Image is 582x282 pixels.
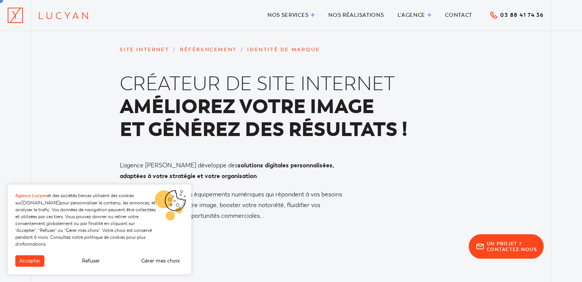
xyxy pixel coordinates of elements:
[241,47,244,53] span: /
[489,10,544,19] a: 03 88 41 74 36
[15,255,44,267] button: Accepter
[328,10,384,20] a: Nos réalisations
[500,12,544,18] span: 03 88 41 74 36
[15,193,47,199] strong: Agence Lucyan
[328,12,384,18] span: Nos réalisations
[120,160,346,182] p: L’agence [PERSON_NAME] développe des .
[267,12,308,18] span: Nos services
[8,185,191,274] aside: Bannière de cookies GDPR
[120,94,374,120] strong: Améliorez votre image
[137,255,184,267] button: Gérer mes choix
[445,10,472,20] a: Contact
[120,45,463,54] p: Site internet Référencement Identité de marque
[78,255,104,267] button: Refuser
[487,241,537,253] span: Un projet ? Contactez-nous
[21,200,60,206] a: [DOMAIN_NAME]
[15,192,157,248] p: et des sociétés tierces utilisent des cookies sur pour personnaliser le contenu, les annonces, et...
[120,189,346,221] p: Nous vous fournissons des équipements numériques qui répondent à vos besoins spécifiques : amélio...
[267,10,315,20] a: Nos services
[445,12,472,18] span: Contact
[120,117,408,143] strong: et générez des résultats !
[173,47,176,53] span: /
[120,73,408,96] span: Créateur de site internet
[469,234,544,259] a: Un projet ?Contactez-nous
[398,12,425,18] span: L’agence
